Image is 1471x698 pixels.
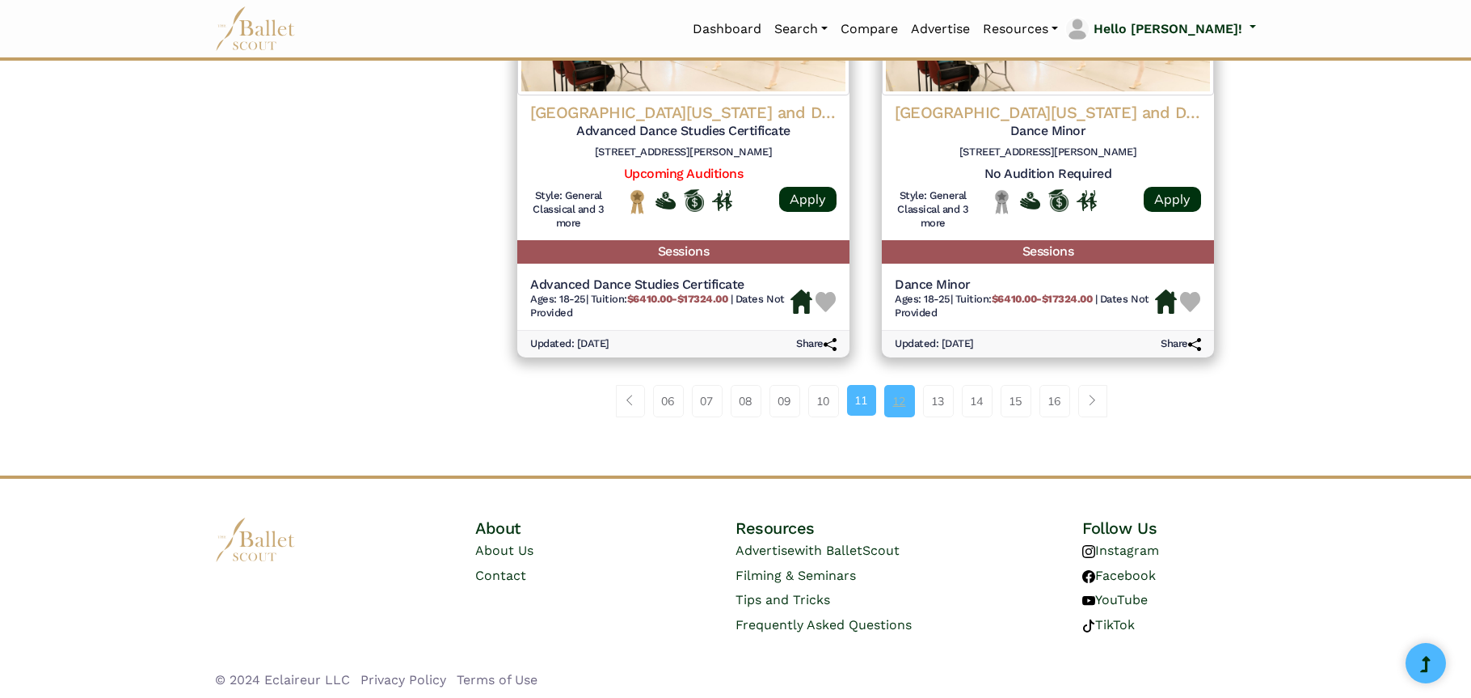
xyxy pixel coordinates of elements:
[475,568,526,583] a: Contact
[215,670,350,691] li: © 2024 Eclaireur LLC
[992,189,1012,214] img: Local
[769,385,800,417] a: 09
[895,146,1201,159] h6: [STREET_ADDRESS][PERSON_NAME]
[735,617,912,632] a: Frequently Asked Questions
[530,293,586,305] span: Ages: 18-25
[475,543,533,558] a: About Us
[686,12,768,46] a: Dashboard
[895,166,1201,183] h5: No Audition Required
[779,187,837,212] a: Apply
[790,290,812,314] img: Housing Available
[653,385,684,417] a: 06
[976,12,1064,46] a: Resources
[962,385,993,417] a: 14
[475,518,649,539] h4: About
[923,385,954,417] a: 13
[1082,592,1148,607] a: YouTube
[627,189,647,214] img: National
[895,123,1201,140] h5: Dance Minor
[895,277,1155,294] h5: Dance Minor
[796,337,837,351] h6: Share
[731,385,761,417] a: 08
[1155,290,1177,314] img: Housing Available
[1077,190,1097,211] img: In Person
[1082,568,1156,583] a: Facebook
[768,12,834,46] a: Search
[1064,16,1256,42] a: profile picture Hello [PERSON_NAME]!
[530,293,790,320] h6: | |
[904,12,976,46] a: Advertise
[1082,594,1095,607] img: youtube logo
[591,293,731,305] span: Tuition:
[847,385,876,416] a: 11
[530,102,837,123] h4: [GEOGRAPHIC_DATA][US_STATE] and Dance
[1082,620,1095,632] img: tiktok logo
[834,12,904,46] a: Compare
[1001,385,1031,417] a: 15
[692,385,723,417] a: 07
[457,672,537,687] a: Terms of Use
[735,592,830,607] a: Tips and Tricks
[530,123,837,140] h5: Advanced Dance Studies Certificate
[895,337,974,351] h6: Updated: [DATE]
[530,146,837,159] h6: [STREET_ADDRESS][PERSON_NAME]
[895,293,1155,320] h6: | |
[530,293,785,319] span: Dates Not Provided
[530,277,790,294] h5: Advanced Dance Studies Certificate
[992,293,1092,305] b: $6410.00-$17324.00
[735,518,996,539] h4: Resources
[1161,337,1201,351] h6: Share
[795,543,900,558] span: with BalletScout
[215,518,296,562] img: logo
[530,189,607,231] h6: Style: General Classical and 3 more
[1048,189,1068,212] img: Offers Scholarship
[655,192,676,209] img: Offers Financial Aid
[895,189,972,231] h6: Style: General Classical and 3 more
[1082,518,1256,539] h4: Follow Us
[816,292,836,312] img: Heart
[624,166,743,181] a: Upcoming Auditions
[1066,18,1089,40] img: profile picture
[735,543,900,558] a: Advertisewith BalletScout
[712,190,732,211] img: In Person
[360,672,446,687] a: Privacy Policy
[1144,187,1201,212] a: Apply
[1020,192,1040,209] img: Offers Financial Aid
[808,385,839,417] a: 10
[1082,545,1095,558] img: instagram logo
[1039,385,1070,417] a: 16
[684,189,704,212] img: Offers Scholarship
[955,293,1095,305] span: Tuition:
[882,240,1214,264] h5: Sessions
[884,385,915,417] a: 12
[895,293,950,305] span: Ages: 18-25
[530,337,609,351] h6: Updated: [DATE]
[616,385,1116,417] nav: Page navigation example
[735,568,856,583] a: Filming & Seminars
[1082,570,1095,583] img: facebook logo
[895,102,1201,123] h4: [GEOGRAPHIC_DATA][US_STATE] and Dance
[1082,617,1135,632] a: TikTok
[627,293,727,305] b: $6410.00-$17324.00
[1082,543,1159,558] a: Instagram
[1180,292,1200,312] img: Heart
[517,240,849,264] h5: Sessions
[895,293,1149,319] span: Dates Not Provided
[1094,19,1242,40] p: Hello [PERSON_NAME]!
